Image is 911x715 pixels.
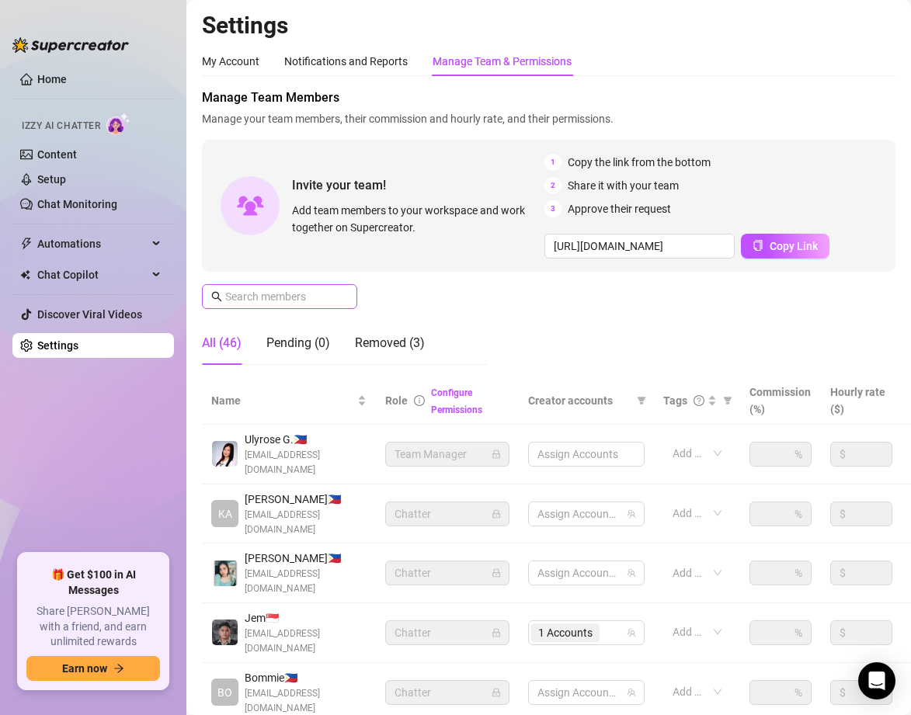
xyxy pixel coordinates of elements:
[37,339,78,352] a: Settings
[292,175,544,195] span: Invite your team!
[663,392,687,409] span: Tags
[266,334,330,352] div: Pending (0)
[395,443,500,466] span: Team Manager
[492,509,501,519] span: lock
[395,561,500,585] span: Chatter
[414,395,425,406] span: info-circle
[740,377,821,425] th: Commission (%)
[37,231,148,256] span: Automations
[37,173,66,186] a: Setup
[741,234,829,259] button: Copy Link
[37,308,142,321] a: Discover Viral Videos
[202,334,242,352] div: All (46)
[37,148,77,161] a: Content
[395,681,500,704] span: Chatter
[858,662,895,699] div: Open Intercom Messenger
[395,621,500,644] span: Chatter
[26,604,160,650] span: Share [PERSON_NAME] with a friend, and earn unlimited rewards
[637,396,646,405] span: filter
[12,37,129,53] img: logo-BBDzfeDw.svg
[37,198,117,210] a: Chat Monitoring
[492,568,501,578] span: lock
[245,508,367,537] span: [EMAIL_ADDRESS][DOMAIN_NAME]
[37,262,148,287] span: Chat Copilot
[212,441,238,467] img: Ulyrose Garina
[723,396,732,405] span: filter
[770,240,818,252] span: Copy Link
[568,154,711,171] span: Copy the link from the bottom
[20,238,33,250] span: thunderbolt
[26,656,160,681] button: Earn nowarrow-right
[544,154,562,171] span: 1
[202,89,895,107] span: Manage Team Members
[218,505,232,522] span: KA
[568,177,679,194] span: Share it with your team
[245,669,367,686] span: Bommie 🇵🇭
[627,688,636,697] span: team
[385,394,408,407] span: Role
[753,240,763,251] span: copy
[22,119,100,134] span: Izzy AI Chatter
[627,568,636,578] span: team
[217,684,232,701] span: BO
[433,53,572,70] div: Manage Team & Permissions
[245,550,367,567] span: [PERSON_NAME] 🇵🇭
[26,567,160,598] span: 🎁 Get $100 in AI Messages
[544,177,562,194] span: 2
[634,389,649,412] span: filter
[531,623,600,642] span: 1 Accounts
[492,688,501,697] span: lock
[627,509,636,519] span: team
[225,288,336,305] input: Search members
[627,628,636,637] span: team
[538,624,593,641] span: 1 Accounts
[202,377,376,425] th: Name
[106,113,130,135] img: AI Chatter
[202,110,895,127] span: Manage your team members, their commission and hourly rate, and their permissions.
[245,491,367,508] span: [PERSON_NAME] 🇵🇭
[62,662,107,675] span: Earn now
[20,269,30,280] img: Chat Copilot
[245,567,367,596] span: [EMAIL_ADDRESS][DOMAIN_NAME]
[284,53,408,70] div: Notifications and Reports
[211,291,222,302] span: search
[211,392,354,409] span: Name
[694,395,704,406] span: question-circle
[568,200,671,217] span: Approve their request
[821,377,902,425] th: Hourly rate ($)
[528,392,631,409] span: Creator accounts
[245,626,367,656] span: [EMAIL_ADDRESS][DOMAIN_NAME]
[431,387,482,415] a: Configure Permissions
[492,628,501,637] span: lock
[355,334,425,352] div: Removed (3)
[245,609,367,626] span: Jem 🇸🇬
[37,73,67,85] a: Home
[212,561,238,586] img: Ma Clarrise Romano
[292,202,538,236] span: Add team members to your workspace and work together on Supercreator.
[245,431,367,448] span: Ulyrose G. 🇵🇭
[245,448,367,477] span: [EMAIL_ADDRESS][DOMAIN_NAME]
[202,11,895,40] h2: Settings
[720,389,735,412] span: filter
[544,200,562,217] span: 3
[492,449,501,459] span: lock
[395,502,500,526] span: Chatter
[113,663,124,674] span: arrow-right
[212,620,238,645] img: Jem
[202,53,259,70] div: My Account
